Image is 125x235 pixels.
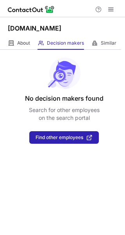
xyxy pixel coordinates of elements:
img: No leads found [47,58,81,89]
button: Find other employees [29,131,99,144]
img: ContactOut v5.3.10 [8,5,55,14]
span: About [17,40,30,46]
h1: [DOMAIN_NAME] [8,23,61,33]
span: Find other employees [36,135,83,140]
header: No decision makers found [25,94,104,103]
span: Similar [101,40,116,46]
p: Search for other employees on the search portal [29,106,100,122]
span: Decision makers [47,40,84,46]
